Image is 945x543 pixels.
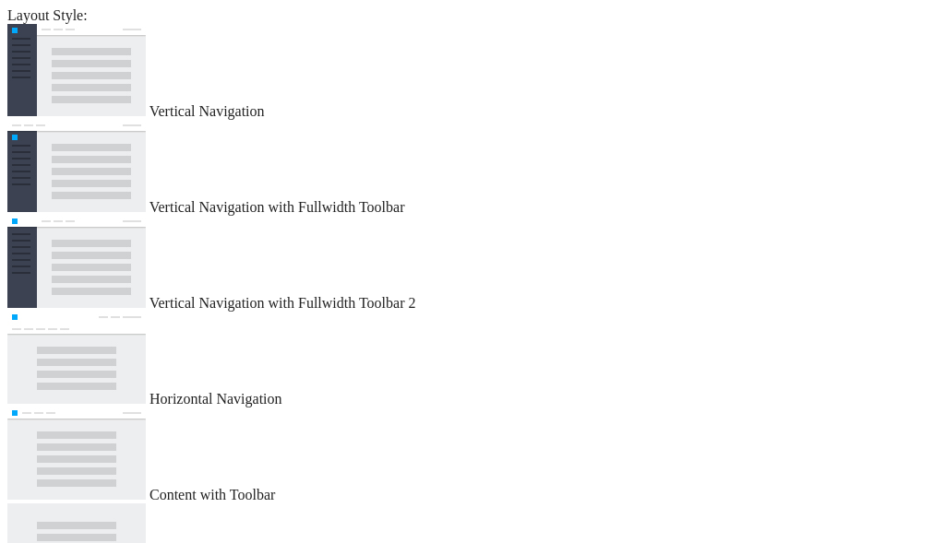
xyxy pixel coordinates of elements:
img: horizontal-nav.jpg [7,312,146,404]
md-radio-button: Vertical Navigation with Fullwidth Toolbar [7,120,938,216]
img: content-with-toolbar.jpg [7,407,146,500]
span: Vertical Navigation with Fullwidth Toolbar [150,199,405,215]
md-radio-button: Vertical Navigation [7,24,938,120]
span: Content with Toolbar [150,487,275,502]
div: Layout Style: [7,7,938,24]
span: Horizontal Navigation [150,391,282,407]
md-radio-button: Vertical Navigation with Fullwidth Toolbar 2 [7,216,938,312]
img: vertical-nav-with-full-toolbar-2.jpg [7,216,146,308]
span: Vertical Navigation with Fullwidth Toolbar 2 [150,295,416,311]
md-radio-button: Content with Toolbar [7,407,938,503]
span: Vertical Navigation [150,103,265,119]
img: vertical-nav-with-full-toolbar.jpg [7,120,146,212]
md-radio-button: Horizontal Navigation [7,312,938,407]
img: vertical-nav.jpg [7,24,146,116]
